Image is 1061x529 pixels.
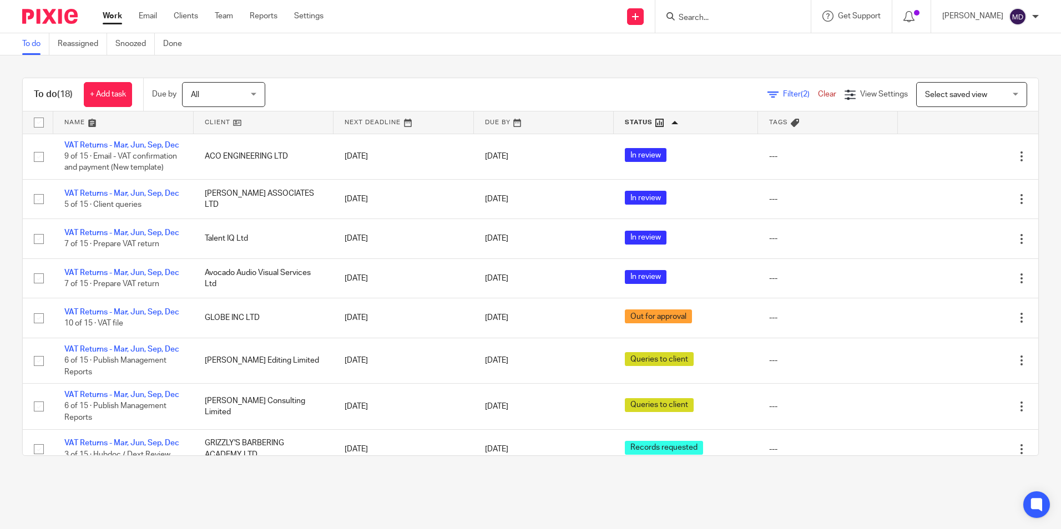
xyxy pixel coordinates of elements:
a: Done [163,33,190,55]
span: [DATE] [485,314,508,322]
td: Avocado Audio Visual Services Ltd [194,258,334,298]
a: Team [215,11,233,22]
span: [DATE] [485,235,508,243]
a: VAT Returns - Mar, Jun, Sep, Dec [64,141,179,149]
a: Reports [250,11,277,22]
a: VAT Returns - Mar, Jun, Sep, Dec [64,391,179,399]
td: [DATE] [334,134,474,179]
span: [DATE] [485,195,508,203]
h1: To do [34,89,73,100]
span: All [191,91,199,99]
img: svg%3E [1009,8,1027,26]
span: 10 of 15 · VAT file [64,320,123,328]
span: Get Support [838,12,881,20]
a: Reassigned [58,33,107,55]
span: Tags [769,119,788,125]
span: Out for approval [625,309,692,323]
td: Talent IQ Ltd [194,219,334,258]
span: Queries to client [625,352,694,366]
td: [DATE] [334,219,474,258]
a: VAT Returns - Mar, Jun, Sep, Dec [64,345,179,353]
span: 3 of 15 · Hubdoc / Dext Review [64,451,170,459]
a: Clear [818,90,836,98]
img: Pixie [22,9,78,24]
span: [DATE] [485,403,508,410]
span: 6 of 15 · Publish Management Reports [64,403,166,422]
p: Due by [152,89,176,100]
span: View Settings [860,90,908,98]
div: --- [769,355,887,366]
div: --- [769,312,887,323]
span: In review [625,191,666,205]
a: Clients [174,11,198,22]
span: [DATE] [485,357,508,364]
td: ACO ENGINEERING LTD [194,134,334,179]
a: VAT Returns - Mar, Jun, Sep, Dec [64,229,179,237]
td: GLOBE INC LTD [194,298,334,338]
span: Records requested [625,441,703,455]
p: [PERSON_NAME] [942,11,1003,22]
span: 5 of 15 · Client queries [64,201,142,208]
span: Filter [783,90,818,98]
div: --- [769,444,887,455]
td: [DATE] [334,298,474,338]
td: [PERSON_NAME] ASSOCIATES LTD [194,179,334,218]
td: [DATE] [334,179,474,218]
span: [DATE] [485,152,508,160]
span: 9 of 15 · Email - VAT confirmation and payment (New template) [64,152,177,172]
td: [DATE] [334,258,474,298]
span: In review [625,148,666,162]
a: VAT Returns - Mar, Jun, Sep, Dec [64,308,179,316]
td: [PERSON_NAME] Editing Limited [194,338,334,383]
td: [DATE] [334,338,474,383]
span: [DATE] [485,445,508,453]
a: VAT Returns - Mar, Jun, Sep, Dec [64,439,179,447]
div: --- [769,233,887,244]
td: [PERSON_NAME] Consulting Limited [194,384,334,429]
td: GRIZZLY'S BARBERING ACADEMY LTD [194,429,334,469]
span: 6 of 15 · Publish Management Reports [64,357,166,376]
a: + Add task [84,82,132,107]
span: (2) [801,90,810,98]
td: [DATE] [334,429,474,469]
a: Snoozed [115,33,155,55]
span: Queries to client [625,398,694,412]
a: VAT Returns - Mar, Jun, Sep, Dec [64,190,179,197]
div: --- [769,273,887,284]
a: Settings [294,11,324,22]
a: VAT Returns - Mar, Jun, Sep, Dec [64,269,179,277]
span: 7 of 15 · Prepare VAT return [64,280,159,288]
div: --- [769,401,887,412]
td: [DATE] [334,384,474,429]
div: --- [769,194,887,205]
span: (18) [57,90,73,99]
div: --- [769,151,887,162]
input: Search [678,13,777,23]
span: 7 of 15 · Prepare VAT return [64,241,159,248]
a: To do [22,33,49,55]
a: Email [139,11,157,22]
span: [DATE] [485,274,508,282]
a: Work [103,11,122,22]
span: In review [625,231,666,245]
span: In review [625,270,666,284]
span: Select saved view [925,91,987,99]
